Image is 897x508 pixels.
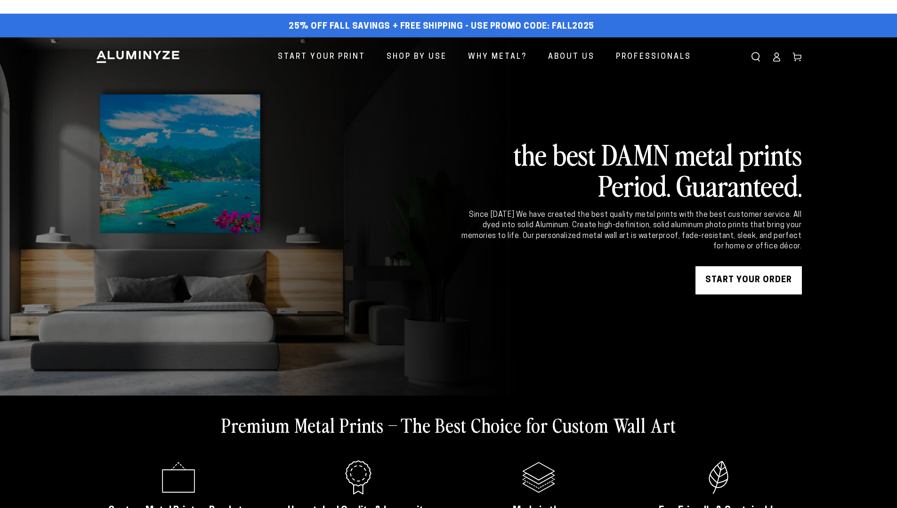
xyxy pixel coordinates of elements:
h2: Premium Metal Prints – The Best Choice for Custom Wall Art [221,413,676,437]
span: About Us [548,50,595,64]
a: Shop By Use [380,45,454,70]
a: About Us [541,45,602,70]
a: Why Metal? [461,45,534,70]
a: Professionals [609,45,698,70]
span: Shop By Use [387,50,447,64]
h2: the best DAMN metal prints Period. Guaranteed. [460,138,802,200]
span: Why Metal? [468,50,527,64]
a: Start Your Print [271,45,372,70]
span: 25% off FALL Savings + Free Shipping - Use Promo Code: FALL2025 [289,22,594,32]
span: Start Your Print [278,50,365,64]
summary: Search our site [745,47,766,67]
img: Aluminyze [96,50,180,64]
span: Professionals [616,50,691,64]
a: START YOUR Order [695,266,802,294]
div: Since [DATE] We have created the best quality metal prints with the best customer service. All dy... [460,210,802,252]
